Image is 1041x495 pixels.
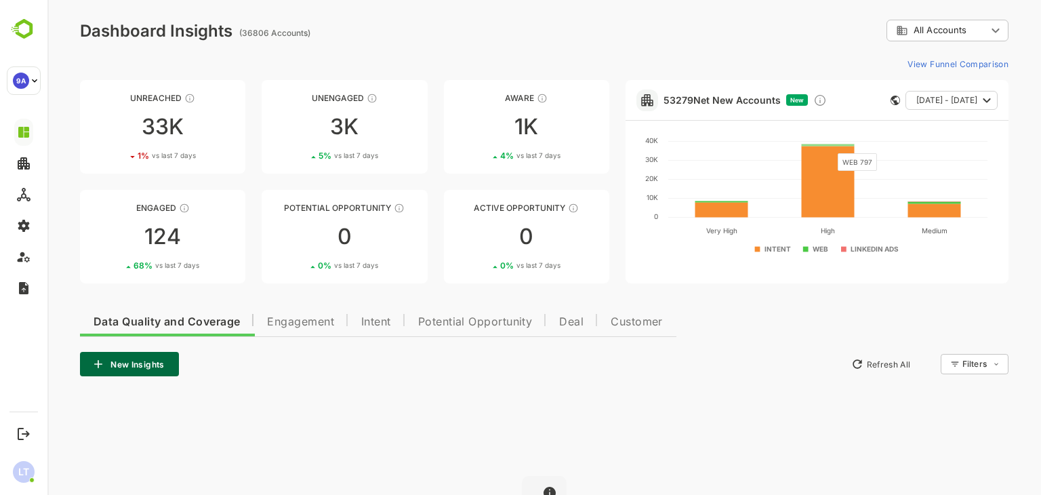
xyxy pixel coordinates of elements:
[469,151,513,161] span: vs last 7 days
[858,91,950,110] button: [DATE] - [DATE]
[766,94,779,107] div: Discover new ICP-fit accounts showing engagement — via intent surges, anonymous website visits, L...
[869,92,930,109] span: [DATE] - [DATE]
[453,260,513,271] div: 0 %
[33,80,198,174] a: UnreachedThese accounts have not been engaged with for a defined time period33K1%vs last 7 days
[396,93,562,103] div: Aware
[14,424,33,443] button: Logout
[346,203,357,214] div: These accounts are MQAs and can be passed on to Inside Sales
[214,116,380,138] div: 3K
[214,190,380,283] a: Potential OpportunityThese accounts are MQAs and can be passed on to Inside Sales00%vs last 7 days
[271,151,331,161] div: 5 %
[489,93,500,104] div: These accounts have just entered the buying cycle and need further nurturing
[855,53,961,75] button: View Funnel Comparison
[33,190,198,283] a: EngagedThese accounts are warm, further nurturing would qualify them to MQAs12468%vs last 7 days
[773,226,788,235] text: High
[371,317,485,328] span: Potential Opportunity
[874,226,899,235] text: Medium
[598,136,611,144] text: 40K
[915,359,939,369] div: Filters
[192,28,267,38] ag: (36806 Accounts)
[33,21,185,41] div: Dashboard Insights
[287,260,331,271] span: vs last 7 days
[843,96,853,105] div: This card does not support filter and segments
[33,116,198,138] div: 33K
[90,151,148,161] div: 1 %
[13,461,35,483] div: LT
[137,93,148,104] div: These accounts have not been engaged with for a defined time period
[866,25,919,35] span: All Accounts
[314,317,344,328] span: Intent
[563,317,615,328] span: Customer
[214,226,380,248] div: 0
[598,155,611,163] text: 30K
[33,352,131,376] button: New Insights
[469,260,513,271] span: vs last 7 days
[607,212,611,220] text: 0
[287,151,331,161] span: vs last 7 days
[839,18,961,44] div: All Accounts
[214,203,380,213] div: Potential Opportunity
[743,96,756,104] span: New
[131,203,142,214] div: These accounts are warm, further nurturing would qualify them to MQAs
[220,317,287,328] span: Engagement
[46,317,192,328] span: Data Quality and Coverage
[598,174,611,182] text: 20K
[214,80,380,174] a: UnengagedThese accounts have not shown enough engagement and need nurturing3K5%vs last 7 days
[396,203,562,213] div: Active Opportunity
[396,226,562,248] div: 0
[13,73,29,89] div: 9A
[798,353,869,375] button: Refresh All
[104,151,148,161] span: vs last 7 days
[7,16,41,42] img: BambooboxLogoMark.f1c84d78b4c51b1a7b5f700c9845e183.svg
[520,203,531,214] div: These accounts have open opportunities which might be at any of the Sales Stages
[914,352,961,376] div: Filters
[86,260,152,271] div: 68 %
[849,24,939,37] div: All Accounts
[616,94,733,106] a: 53279Net New Accounts
[599,193,611,201] text: 10K
[396,116,562,138] div: 1K
[319,93,330,104] div: These accounts have not shown enough engagement and need nurturing
[396,190,562,283] a: Active OpportunityThese accounts have open opportunities which might be at any of the Sales Stage...
[658,226,689,235] text: Very High
[453,151,513,161] div: 4 %
[33,93,198,103] div: Unreached
[214,93,380,103] div: Unengaged
[33,203,198,213] div: Engaged
[396,80,562,174] a: AwareThese accounts have just entered the buying cycle and need further nurturing1K4%vs last 7 days
[512,317,536,328] span: Deal
[270,260,331,271] div: 0 %
[108,260,152,271] span: vs last 7 days
[33,226,198,248] div: 124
